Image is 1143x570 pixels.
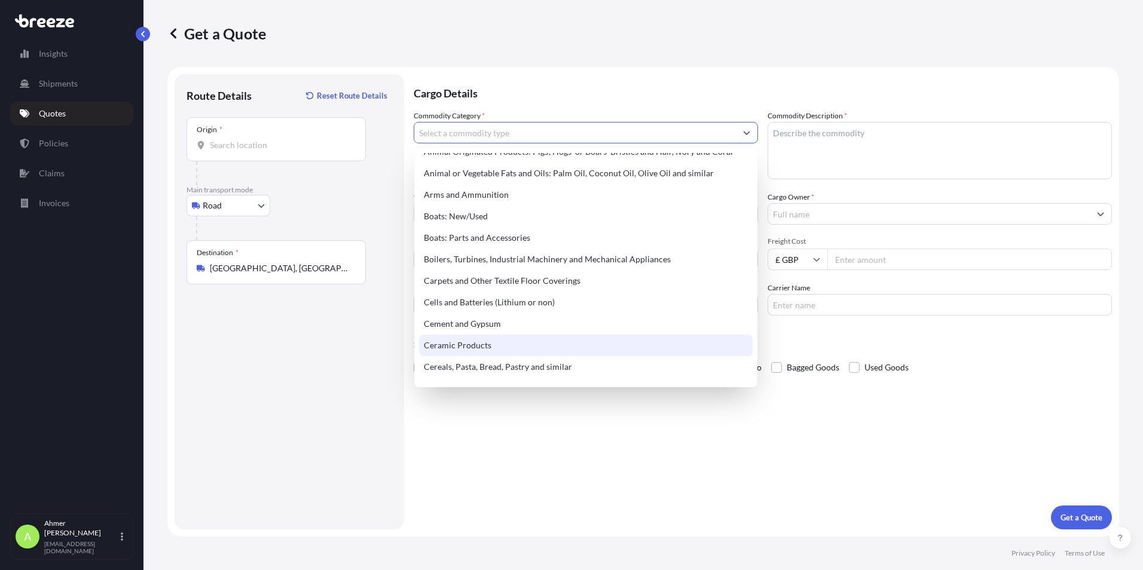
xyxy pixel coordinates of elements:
[187,88,252,103] p: Route Details
[768,282,810,294] label: Carrier Name
[1011,548,1055,558] p: Privacy Policy
[1061,511,1102,523] p: Get a Quote
[419,292,753,313] div: Cells and Batteries (Lithium or non)
[419,227,753,249] div: Boats: Parts and Accessories
[419,249,753,270] div: Boilers, Turbines, Industrial Machinery and Mechanical Appliances
[44,540,118,554] p: [EMAIL_ADDRESS][DOMAIN_NAME]
[197,125,222,134] div: Origin
[210,262,351,274] input: Destination
[419,356,753,378] div: Cereals, Pasta, Bread, Pastry and similar
[187,185,392,195] p: Main transport mode
[768,191,814,203] label: Cargo Owner
[414,74,1112,110] p: Cargo Details
[414,122,736,143] input: Select a commodity type
[414,110,485,122] label: Commodity Category
[736,122,757,143] button: Show suggestions
[39,78,78,90] p: Shipments
[419,270,753,292] div: Carpets and Other Textile Floor Coverings
[1065,548,1105,558] p: Terms of Use
[39,108,66,119] p: Quotes
[419,313,753,335] div: Cement and Gypsum
[44,519,118,538] p: Ahmer [PERSON_NAME]
[419,335,753,356] div: Ceramic Products
[197,248,239,258] div: Destination
[419,206,753,227] div: Boats: New/Used
[414,294,758,315] input: Your internal reference
[419,163,753,184] div: Animal or Vegetable Fats and Oils: Palm Oil, Coconut Oil, Olive Oil and similar
[39,197,69,209] p: Invoices
[768,237,1112,246] span: Freight Cost
[187,195,270,216] button: Select transport
[787,358,839,376] span: Bagged Goods
[317,90,387,102] p: Reset Route Details
[414,191,758,201] span: Commodity Value
[827,249,1112,270] input: Enter amount
[419,378,753,399] div: Cereals: Barley, Oats, Maize, Rice, Rye, Wheat
[419,184,753,206] div: Arms and Ammunition
[414,237,450,249] span: Load Type
[1090,203,1111,225] button: Show suggestions
[203,200,222,212] span: Road
[768,110,847,122] label: Commodity Description
[414,339,1112,349] p: Special Conditions
[414,282,473,294] label: Booking Reference
[39,137,68,149] p: Policies
[39,48,68,60] p: Insights
[768,294,1112,315] input: Enter name
[210,139,351,151] input: Origin
[24,531,31,543] span: A
[768,203,1090,225] input: Full name
[167,24,266,43] p: Get a Quote
[39,167,65,179] p: Claims
[864,358,909,376] span: Used Goods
